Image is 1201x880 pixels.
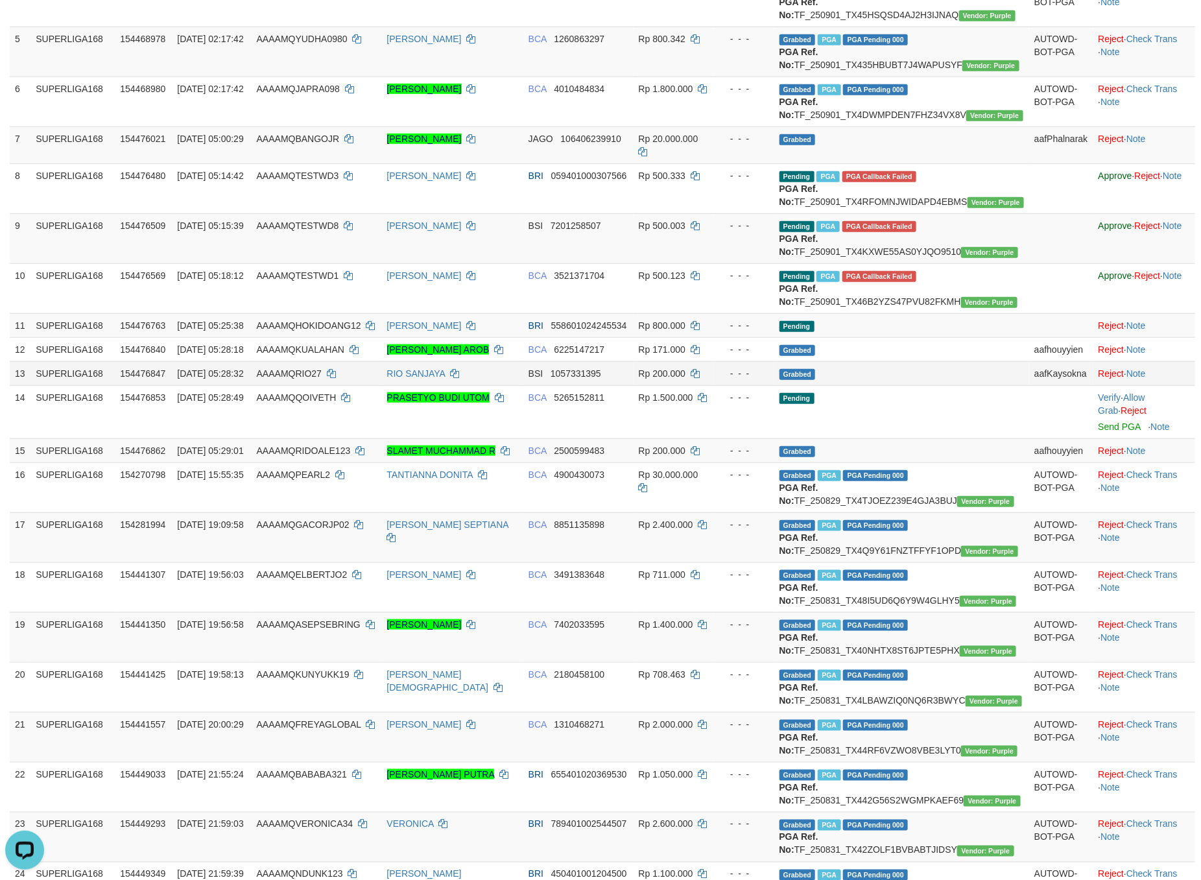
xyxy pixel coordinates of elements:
[961,546,1017,557] span: Vendor URL: https://trx4.1velocity.biz
[779,134,816,145] span: Grabbed
[959,10,1016,21] span: Vendor URL: https://trx4.1velocity.biz
[1099,470,1124,480] a: Reject
[1126,519,1178,530] a: Check Trans
[1099,171,1132,181] a: Approve
[719,269,769,282] div: - - -
[177,34,243,44] span: [DATE] 02:17:42
[843,34,908,45] span: PGA Pending
[1135,270,1161,281] a: Reject
[779,171,815,182] span: Pending
[719,82,769,95] div: - - -
[1126,344,1146,355] a: Note
[1100,482,1120,493] a: Note
[120,270,165,281] span: 154476569
[554,34,604,44] span: Copy 1260863297 to clipboard
[387,368,446,379] a: RIO SANJAYA
[1126,719,1178,730] a: Check Trans
[529,619,547,630] span: BCA
[779,47,818,70] b: PGA Ref. No:
[177,344,243,355] span: [DATE] 05:28:18
[257,270,339,281] span: AAAAMQTESTWD1
[257,368,322,379] span: AAAAMQRIO27
[1126,446,1146,456] a: Note
[1099,368,1124,379] a: Reject
[529,470,547,480] span: BCA
[10,562,30,612] td: 18
[387,171,462,181] a: [PERSON_NAME]
[961,247,1017,258] span: Vendor URL: https://trx4.1velocity.biz
[1099,619,1124,630] a: Reject
[529,84,547,94] span: BCA
[10,27,30,77] td: 5
[177,519,243,530] span: [DATE] 19:09:58
[1099,669,1124,680] a: Reject
[818,34,840,45] span: Marked by aafchoeunmanni
[816,271,839,282] span: Marked by aafmaleo
[177,171,243,181] span: [DATE] 05:14:42
[779,271,815,282] span: Pending
[529,392,547,403] span: BCA
[816,171,839,182] span: Marked by aafmaleo
[554,446,604,456] span: Copy 2500599483 to clipboard
[1099,344,1124,355] a: Reject
[120,320,165,331] span: 154476763
[30,77,115,126] td: SUPERLIGA168
[957,496,1014,507] span: Vendor URL: https://trx4.1velocity.biz
[1029,612,1093,662] td: AUTOWD-BOT-PGA
[554,470,604,480] span: Copy 4900430073 to clipboard
[120,519,165,530] span: 154281994
[257,220,339,231] span: AAAAMQTESTWD8
[257,619,361,630] span: AAAAMQASEPSEBRING
[779,283,818,307] b: PGA Ref. No:
[30,512,115,562] td: SUPERLIGA168
[719,444,769,457] div: - - -
[387,519,509,530] a: [PERSON_NAME] SEPTIANA
[1099,569,1124,580] a: Reject
[10,126,30,163] td: 7
[561,134,621,144] span: Copy 106406239910 to clipboard
[1126,34,1178,44] a: Check Trans
[177,392,243,403] span: [DATE] 05:28:49
[120,470,165,480] span: 154270798
[387,270,462,281] a: [PERSON_NAME]
[1099,392,1145,416] span: ·
[120,569,165,580] span: 154441307
[387,446,496,456] a: SLAMET MUCHAMMAD R
[1099,270,1132,281] a: Approve
[1029,77,1093,126] td: AUTOWD-BOT-PGA
[818,84,840,95] span: Marked by aafchoeunmanni
[257,84,340,94] span: AAAAMQJAPRA098
[1151,422,1171,432] a: Note
[120,446,165,456] span: 154476862
[529,569,547,580] span: BCA
[1093,361,1195,385] td: ·
[1100,682,1120,693] a: Note
[1099,320,1124,331] a: Reject
[639,569,685,580] span: Rp 711.000
[177,220,243,231] span: [DATE] 05:15:39
[1100,832,1120,842] a: Note
[177,569,243,580] span: [DATE] 19:56:03
[639,270,685,281] span: Rp 500.123
[774,163,1029,213] td: TF_250901_TX4RFOMNJWIDAPD4EBMS
[551,171,627,181] span: Copy 059401000307566 to clipboard
[554,519,604,530] span: Copy 8851135898 to clipboard
[1099,422,1141,432] a: Send PGA
[779,470,816,481] span: Grabbed
[387,470,473,480] a: TANTIANNA DONITA
[554,84,604,94] span: Copy 4010484834 to clipboard
[177,270,243,281] span: [DATE] 05:18:12
[1093,462,1195,512] td: · ·
[779,582,818,606] b: PGA Ref. No:
[387,719,462,730] a: [PERSON_NAME]
[1093,163,1195,213] td: · ·
[719,343,769,356] div: - - -
[1126,769,1178,779] a: Check Trans
[1093,126,1195,163] td: ·
[843,570,908,581] span: PGA Pending
[639,619,693,630] span: Rp 1.400.000
[960,596,1016,607] span: Vendor URL: https://trx4.1velocity.biz
[387,320,462,331] a: [PERSON_NAME]
[818,520,840,531] span: Marked by aafnonsreyleab
[779,221,815,232] span: Pending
